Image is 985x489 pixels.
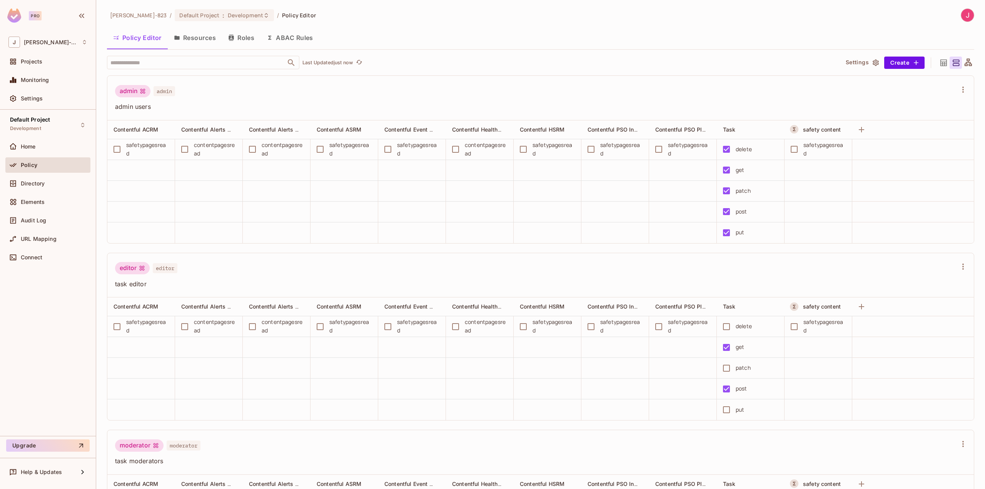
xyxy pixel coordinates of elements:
span: Contentful PSO Intelligence [588,480,660,487]
span: Policy [21,162,37,168]
div: safetypagesread [668,141,710,158]
button: Resources [168,28,222,47]
div: safetypagesread [397,318,439,335]
span: safety content [803,126,841,133]
button: Policy Editor [107,28,168,47]
span: Policy Editor [282,12,316,19]
button: Create [884,57,925,69]
span: safety content [803,303,841,310]
div: safetypagesread [397,141,439,158]
div: safetypagesread [803,318,846,335]
p: Last Updated just now [302,60,353,66]
div: contentpagesread [262,141,304,158]
button: Upgrade [6,439,90,452]
button: Roles [222,28,260,47]
button: A Resource Set is a dynamically conditioned resource, defined by real-time criteria. [790,125,798,134]
span: Contentful ASRM [317,303,361,310]
span: J [8,37,20,48]
span: admin users [115,102,957,111]
div: post [736,384,747,393]
span: Help & Updates [21,469,62,475]
li: / [170,12,172,19]
img: John Renz [961,9,974,22]
div: get [736,166,744,174]
li: / [277,12,279,19]
span: Click to refresh data [353,58,364,67]
span: Task [723,481,736,487]
span: Contentful Alerts Search [249,126,313,133]
span: : [222,12,225,18]
button: ABAC Rules [260,28,319,47]
span: Contentful Alerts Search [249,303,313,310]
span: Home [21,144,36,150]
div: post [736,207,747,216]
span: Contentful HSRM [520,126,564,133]
span: safety content [803,481,841,487]
div: put [736,228,744,237]
span: Connect [21,254,42,260]
span: the active workspace [110,12,167,19]
div: contentpagesread [465,318,507,335]
span: Default Project [179,12,219,19]
div: safetypagesread [126,318,169,335]
div: safetypagesread [600,318,643,335]
span: Development [228,12,263,19]
span: Contentful Event Reporting & Analysis [384,303,484,310]
span: task moderators [115,457,957,465]
span: Elements [21,199,45,205]
div: get [736,343,744,351]
div: safetypagesread [533,141,575,158]
div: safetypagesread [329,141,372,158]
span: editor [153,263,177,273]
span: refresh [356,59,362,67]
button: A Resource Set is a dynamically conditioned resource, defined by real-time criteria. [790,302,798,311]
div: Pro [29,11,42,20]
span: task editor [115,280,957,288]
div: admin [115,85,150,97]
div: contentpagesread [194,141,236,158]
div: contentpagesread [465,141,507,158]
span: Projects [21,58,42,65]
span: Contentful Alerts Guide [181,303,242,310]
span: moderator [167,441,200,451]
div: editor [115,262,150,274]
span: Contentful PSO Plus [655,480,708,487]
span: Contentful HSRM [520,303,564,310]
span: Directory [21,180,45,187]
button: A Resource Set is a dynamically conditioned resource, defined by real-time criteria. [790,479,798,488]
div: safetypagesread [126,141,169,158]
div: patch [736,364,751,372]
button: Open [286,57,297,68]
div: put [736,406,744,414]
span: Default Project [10,117,50,123]
span: Task [723,303,736,310]
span: Contentful Healthcare Product Alerts [452,303,548,310]
span: Contentful Alerts Guide [181,480,242,487]
div: safetypagesread [803,141,846,158]
span: Contentful Alerts Guide [181,126,242,133]
span: Contentful Event Reporting & Analysis [384,126,484,133]
span: Contentful ACRM [114,126,158,133]
div: safetypagesread [600,141,643,158]
span: Monitoring [21,77,49,83]
span: Contentful PSO Intelligence [588,126,660,133]
span: Task [723,126,736,133]
span: Contentful Event Reporting & Analysis [384,480,484,487]
span: Contentful ASRM [317,126,361,133]
div: moderator [115,439,164,452]
div: delete [736,322,752,330]
button: Settings [843,57,881,69]
div: patch [736,187,751,195]
button: refresh [354,58,364,67]
span: Contentful ASRM [317,481,361,487]
span: Workspace: John-823 [24,39,78,45]
div: safetypagesread [329,318,372,335]
span: Contentful PSO Plus [655,126,708,133]
span: admin [154,86,175,96]
span: URL Mapping [21,236,57,242]
span: Audit Log [21,217,46,224]
span: Contentful Alerts Search [249,480,313,487]
div: safetypagesread [668,318,710,335]
div: delete [736,145,752,154]
span: Contentful Healthcare Product Alerts [452,480,548,487]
